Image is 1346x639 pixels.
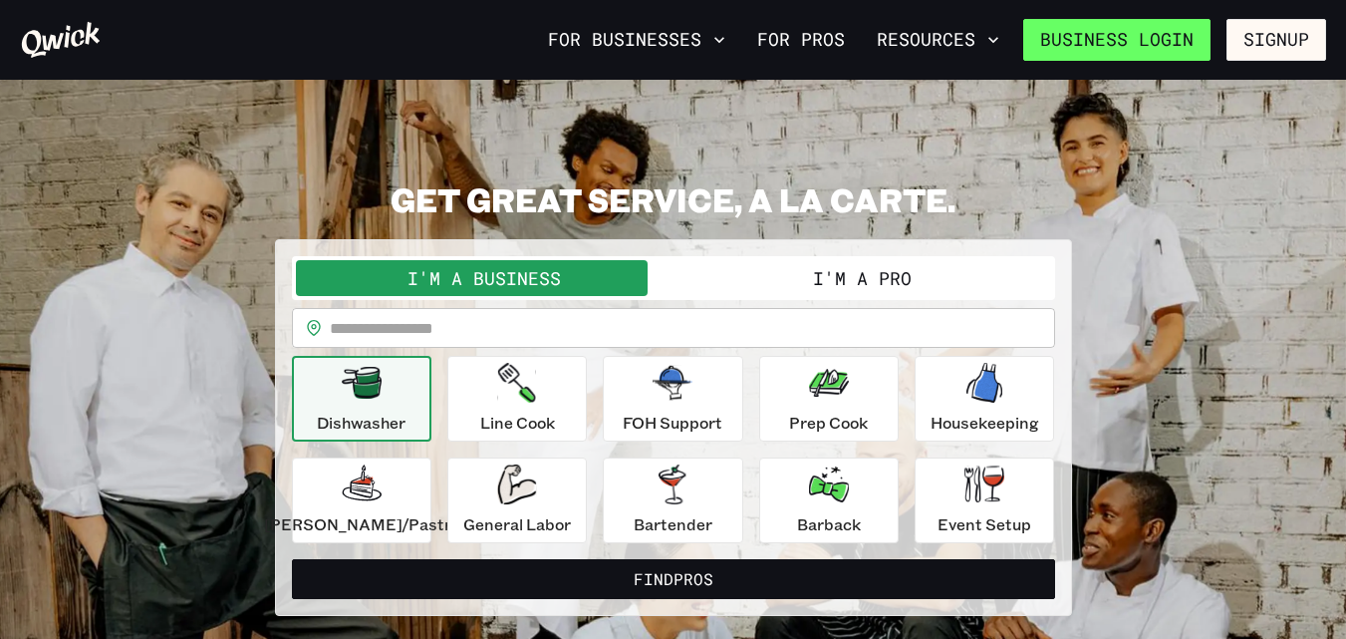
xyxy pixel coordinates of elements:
[275,179,1072,219] h2: GET GREAT SERVICE, A LA CARTE.
[673,260,1051,296] button: I'm a Pro
[292,356,431,442] button: Dishwasher
[915,356,1054,442] button: Housekeeping
[447,356,587,442] button: Line Cook
[317,411,405,435] p: Dishwasher
[1023,19,1211,61] a: Business Login
[292,458,431,543] button: [PERSON_NAME]/Pastry
[292,559,1055,599] button: FindPros
[915,458,1054,543] button: Event Setup
[447,458,587,543] button: General Labor
[869,23,1007,57] button: Resources
[623,411,722,435] p: FOH Support
[931,411,1039,435] p: Housekeeping
[1226,19,1326,61] button: Signup
[540,23,733,57] button: For Businesses
[603,356,742,442] button: FOH Support
[603,458,742,543] button: Bartender
[480,411,555,435] p: Line Cook
[463,512,571,536] p: General Labor
[789,411,868,435] p: Prep Cook
[759,356,899,442] button: Prep Cook
[749,23,853,57] a: For Pros
[296,260,673,296] button: I'm a Business
[938,512,1031,536] p: Event Setup
[797,512,861,536] p: Barback
[264,512,459,536] p: [PERSON_NAME]/Pastry
[759,458,899,543] button: Barback
[634,512,712,536] p: Bartender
